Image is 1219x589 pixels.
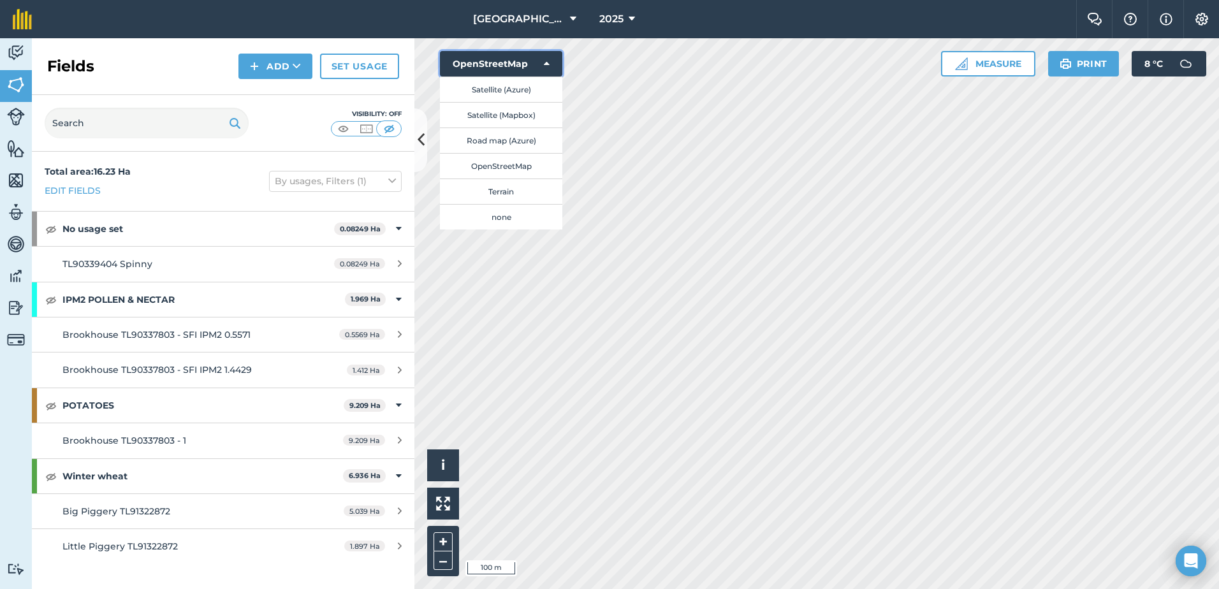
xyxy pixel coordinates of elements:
a: Brookhouse TL90337803 - SFI IPM2 0.55710.5569 Ha [32,317,414,352]
span: i [441,457,445,473]
button: By usages, Filters (1) [269,171,402,191]
strong: 0.08249 Ha [340,224,381,233]
img: svg+xml;base64,PD94bWwgdmVyc2lvbj0iMS4wIiBlbmNvZGluZz0idXRmLTgiPz4KPCEtLSBHZW5lcmF0b3I6IEFkb2JlIE... [1173,51,1199,76]
span: 0.5569 Ha [339,329,385,340]
div: Winter wheat6.936 Ha [32,459,414,493]
button: i [427,449,459,481]
img: svg+xml;base64,PHN2ZyB4bWxucz0iaHR0cDovL3d3dy53My5vcmcvMjAwMC9zdmciIHdpZHRoPSI1NiIgaGVpZ2h0PSI2MC... [7,75,25,94]
span: Big Piggery TL91322872 [62,505,170,517]
button: 8 °C [1132,51,1206,76]
span: 5.039 Ha [344,505,385,516]
img: svg+xml;base64,PD94bWwgdmVyc2lvbj0iMS4wIiBlbmNvZGluZz0idXRmLTgiPz4KPCEtLSBHZW5lcmF0b3I6IEFkb2JlIE... [7,563,25,575]
div: No usage set0.08249 Ha [32,212,414,246]
img: svg+xml;base64,PHN2ZyB4bWxucz0iaHR0cDovL3d3dy53My5vcmcvMjAwMC9zdmciIHdpZHRoPSI1MCIgaGVpZ2h0PSI0MC... [335,122,351,135]
button: Terrain [440,178,562,204]
img: svg+xml;base64,PD94bWwgdmVyc2lvbj0iMS4wIiBlbmNvZGluZz0idXRmLTgiPz4KPCEtLSBHZW5lcmF0b3I6IEFkb2JlIE... [7,43,25,62]
img: svg+xml;base64,PHN2ZyB4bWxucz0iaHR0cDovL3d3dy53My5vcmcvMjAwMC9zdmciIHdpZHRoPSIxOSIgaGVpZ2h0PSIyNC... [229,115,241,131]
img: svg+xml;base64,PHN2ZyB4bWxucz0iaHR0cDovL3d3dy53My5vcmcvMjAwMC9zdmciIHdpZHRoPSIxOCIgaGVpZ2h0PSIyNC... [45,469,57,484]
img: svg+xml;base64,PD94bWwgdmVyc2lvbj0iMS4wIiBlbmNvZGluZz0idXRmLTgiPz4KPCEtLSBHZW5lcmF0b3I6IEFkb2JlIE... [7,298,25,317]
img: fieldmargin Logo [13,9,32,29]
img: svg+xml;base64,PHN2ZyB4bWxucz0iaHR0cDovL3d3dy53My5vcmcvMjAwMC9zdmciIHdpZHRoPSI1MCIgaGVpZ2h0PSI0MC... [358,122,374,135]
span: Brookhouse TL90337803 - 1 [62,435,186,446]
input: Search [45,108,249,138]
img: svg+xml;base64,PD94bWwgdmVyc2lvbj0iMS4wIiBlbmNvZGluZz0idXRmLTgiPz4KPCEtLSBHZW5lcmF0b3I6IEFkb2JlIE... [7,331,25,349]
a: Set usage [320,54,399,79]
span: 1.897 Ha [344,541,385,551]
img: A question mark icon [1123,13,1138,25]
div: IPM2 POLLEN & NECTAR1.969 Ha [32,282,414,317]
div: POTATOES9.209 Ha [32,388,414,423]
strong: 1.969 Ha [351,294,381,303]
img: svg+xml;base64,PHN2ZyB4bWxucz0iaHR0cDovL3d3dy53My5vcmcvMjAwMC9zdmciIHdpZHRoPSIxOCIgaGVpZ2h0PSIyNC... [45,398,57,413]
button: Print [1048,51,1120,76]
div: Open Intercom Messenger [1176,546,1206,576]
a: Edit fields [45,184,101,198]
button: Add [238,54,312,79]
button: none [440,204,562,229]
strong: Total area : 16.23 Ha [45,166,131,177]
img: Ruler icon [955,57,968,70]
img: svg+xml;base64,PD94bWwgdmVyc2lvbj0iMS4wIiBlbmNvZGluZz0idXRmLTgiPz4KPCEtLSBHZW5lcmF0b3I6IEFkb2JlIE... [7,108,25,126]
strong: IPM2 POLLEN & NECTAR [62,282,345,317]
span: 1.412 Ha [347,365,385,375]
img: svg+xml;base64,PD94bWwgdmVyc2lvbj0iMS4wIiBlbmNvZGluZz0idXRmLTgiPz4KPCEtLSBHZW5lcmF0b3I6IEFkb2JlIE... [7,266,25,286]
img: svg+xml;base64,PHN2ZyB4bWxucz0iaHR0cDovL3d3dy53My5vcmcvMjAwMC9zdmciIHdpZHRoPSI1MCIgaGVpZ2h0PSI0MC... [381,122,397,135]
img: svg+xml;base64,PD94bWwgdmVyc2lvbj0iMS4wIiBlbmNvZGluZz0idXRmLTgiPz4KPCEtLSBHZW5lcmF0b3I6IEFkb2JlIE... [7,203,25,222]
button: Satellite (Azure) [440,76,562,102]
span: Brookhouse TL90337803 - SFI IPM2 0.5571 [62,329,251,340]
span: TL90339404 Spinny [62,258,152,270]
img: svg+xml;base64,PD94bWwgdmVyc2lvbj0iMS4wIiBlbmNvZGluZz0idXRmLTgiPz4KPCEtLSBHZW5lcmF0b3I6IEFkb2JlIE... [7,235,25,254]
button: – [434,551,453,570]
button: OpenStreetMap [440,51,562,76]
button: + [434,532,453,551]
strong: No usage set [62,212,334,246]
span: 9.209 Ha [343,435,385,446]
img: svg+xml;base64,PHN2ZyB4bWxucz0iaHR0cDovL3d3dy53My5vcmcvMjAwMC9zdmciIHdpZHRoPSIxOCIgaGVpZ2h0PSIyNC... [45,221,57,236]
strong: 6.936 Ha [349,471,381,480]
img: svg+xml;base64,PHN2ZyB4bWxucz0iaHR0cDovL3d3dy53My5vcmcvMjAwMC9zdmciIHdpZHRoPSIxNCIgaGVpZ2h0PSIyNC... [250,59,259,74]
img: Four arrows, one pointing top left, one top right, one bottom right and the last bottom left [436,497,450,511]
strong: POTATOES [62,388,344,423]
strong: 9.209 Ha [349,401,381,410]
button: Road map (Azure) [440,127,562,153]
a: Little Piggery TL913228721.897 Ha [32,529,414,564]
a: Big Piggery TL913228725.039 Ha [32,494,414,528]
button: Measure [941,51,1035,76]
img: svg+xml;base64,PHN2ZyB4bWxucz0iaHR0cDovL3d3dy53My5vcmcvMjAwMC9zdmciIHdpZHRoPSIxNyIgaGVpZ2h0PSIxNy... [1160,11,1172,27]
span: 2025 [599,11,624,27]
strong: Winter wheat [62,459,343,493]
span: Little Piggery TL91322872 [62,541,178,552]
button: OpenStreetMap [440,153,562,178]
img: Two speech bubbles overlapping with the left bubble in the forefront [1087,13,1102,25]
span: 0.08249 Ha [334,258,385,269]
img: A cog icon [1194,13,1209,25]
img: svg+xml;base64,PHN2ZyB4bWxucz0iaHR0cDovL3d3dy53My5vcmcvMjAwMC9zdmciIHdpZHRoPSI1NiIgaGVpZ2h0PSI2MC... [7,171,25,190]
h2: Fields [47,56,94,76]
span: Brookhouse TL90337803 - SFI IPM2 1.4429 [62,364,252,375]
button: Satellite (Mapbox) [440,102,562,127]
img: svg+xml;base64,PHN2ZyB4bWxucz0iaHR0cDovL3d3dy53My5vcmcvMjAwMC9zdmciIHdpZHRoPSIxOSIgaGVpZ2h0PSIyNC... [1060,56,1072,71]
img: svg+xml;base64,PHN2ZyB4bWxucz0iaHR0cDovL3d3dy53My5vcmcvMjAwMC9zdmciIHdpZHRoPSIxOCIgaGVpZ2h0PSIyNC... [45,292,57,307]
img: svg+xml;base64,PHN2ZyB4bWxucz0iaHR0cDovL3d3dy53My5vcmcvMjAwMC9zdmciIHdpZHRoPSI1NiIgaGVpZ2h0PSI2MC... [7,139,25,158]
span: 8 ° C [1144,51,1163,76]
span: [GEOGRAPHIC_DATA] [473,11,565,27]
div: Visibility: Off [330,109,402,119]
a: TL90339404 Spinny0.08249 Ha [32,247,414,281]
a: Brookhouse TL90337803 - SFI IPM2 1.44291.412 Ha [32,353,414,387]
a: Brookhouse TL90337803 - 19.209 Ha [32,423,414,458]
